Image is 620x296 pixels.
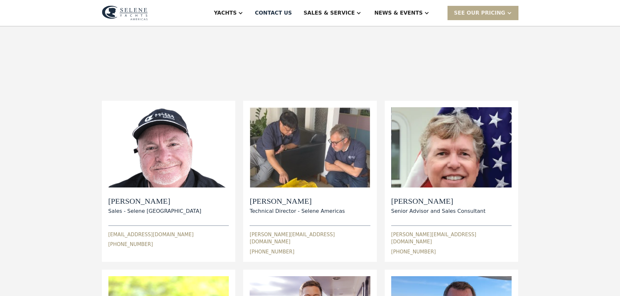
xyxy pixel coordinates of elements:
div: [PHONE_NUMBER] [108,241,153,248]
div: [PERSON_NAME][EMAIL_ADDRESS][DOMAIN_NAME] [250,231,370,246]
div: SEE Our Pricing [448,6,518,20]
h2: [PERSON_NAME] [250,197,345,206]
div: Sales & Service [304,9,355,17]
h2: [PERSON_NAME] [108,197,201,206]
div: SEE Our Pricing [454,9,505,17]
img: logo [102,6,148,20]
div: [PHONE_NUMBER] [391,248,436,256]
div: Yachts [214,9,237,17]
div: [PERSON_NAME]Sales - Selene [GEOGRAPHIC_DATA][EMAIL_ADDRESS][DOMAIN_NAME][PHONE_NUMBER] [108,107,229,248]
div: Technical Director - Selene Americas [250,207,345,215]
div: [EMAIL_ADDRESS][DOMAIN_NAME] [108,231,194,238]
div: Senior Advisor and Sales Consultant [391,207,486,215]
div: [PERSON_NAME][EMAIL_ADDRESS][DOMAIN_NAME] [391,231,512,246]
div: [PHONE_NUMBER] [250,248,294,256]
div: News & EVENTS [374,9,423,17]
div: Contact US [255,9,292,17]
div: [PERSON_NAME]Technical Director - Selene Americas[PERSON_NAME][EMAIL_ADDRESS][DOMAIN_NAME][PHONE_... [250,107,370,255]
div: [PERSON_NAME]Senior Advisor and Sales Consultant[PERSON_NAME][EMAIL_ADDRESS][DOMAIN_NAME][PHONE_N... [391,107,512,255]
h2: [PERSON_NAME] [391,197,486,206]
div: Sales - Selene [GEOGRAPHIC_DATA] [108,207,201,215]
